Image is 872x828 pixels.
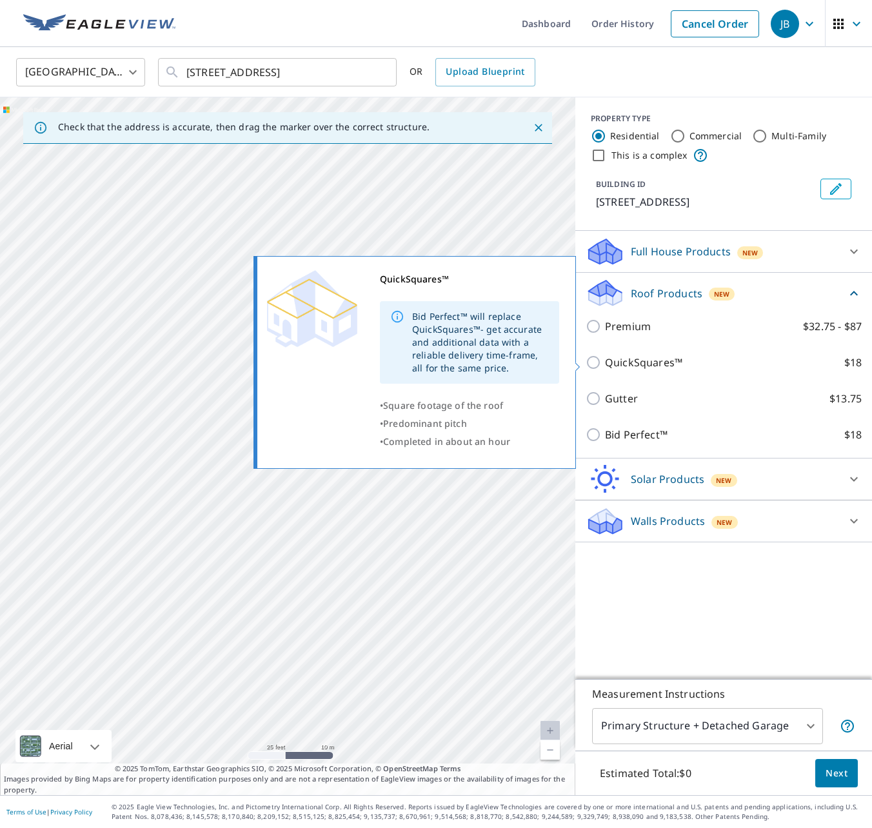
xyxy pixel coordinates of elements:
a: Current Level 20, Zoom Out [540,740,560,760]
p: QuickSquares™ [605,355,682,370]
label: Residential [610,130,660,143]
div: Roof ProductsNew [586,278,862,308]
p: Check that the address is accurate, then drag the marker over the correct structure. [58,121,430,133]
a: Terms of Use [6,807,46,816]
p: BUILDING ID [596,179,646,190]
div: Full House ProductsNew [586,236,862,267]
a: Cancel Order [671,10,759,37]
span: New [716,475,731,486]
div: Solar ProductsNew [586,464,862,495]
span: Your report will include the primary structure and a detached garage if one exists. [840,718,855,734]
p: Measurement Instructions [592,686,855,702]
p: | [6,808,92,816]
span: New [717,517,732,527]
span: Upload Blueprint [446,64,524,80]
a: OpenStreetMap [383,764,437,773]
a: Current Level 20, Zoom In Disabled [540,721,560,740]
div: Aerial [45,730,77,762]
span: Completed in about an hour [383,435,510,448]
button: Next [815,759,858,788]
p: Walls Products [631,513,705,529]
span: © 2025 TomTom, Earthstar Geographics SIO, © 2025 Microsoft Corporation, © [115,764,461,774]
input: Search by address or latitude-longitude [186,54,370,90]
span: New [742,248,758,258]
span: Predominant pitch [383,417,467,429]
a: Terms [440,764,461,773]
div: • [380,433,559,451]
label: This is a complex [611,149,688,162]
img: EV Logo [23,14,175,34]
span: Next [826,765,847,782]
span: Square footage of the roof [383,399,503,411]
p: [STREET_ADDRESS] [596,194,815,210]
div: Aerial [15,730,112,762]
p: © 2025 Eagle View Technologies, Inc. and Pictometry International Corp. All Rights Reserved. Repo... [112,802,866,822]
div: Bid Perfect™ will replace QuickSquares™- get accurate and additional data with a reliable deliver... [412,305,549,380]
label: Multi-Family [771,130,826,143]
div: Walls ProductsNew [586,506,862,537]
div: [GEOGRAPHIC_DATA] [16,54,145,90]
p: $18 [844,427,862,442]
a: Privacy Policy [50,807,92,816]
div: PROPERTY TYPE [591,113,857,124]
div: QuickSquares™ [380,270,559,288]
a: Upload Blueprint [435,58,535,86]
p: $32.75 - $87 [803,319,862,334]
label: Commercial [689,130,742,143]
button: Edit building 1 [820,179,851,199]
p: Estimated Total: $0 [590,759,702,787]
div: Primary Structure + Detached Garage [592,708,823,744]
p: $18 [844,355,862,370]
button: Close [530,119,547,136]
p: Premium [605,319,651,334]
p: Solar Products [631,471,704,487]
img: Premium [267,270,357,348]
span: New [714,289,729,299]
div: • [380,415,559,433]
p: Full House Products [631,244,731,259]
p: Roof Products [631,286,702,301]
div: OR [410,58,535,86]
div: • [380,397,559,415]
p: Bid Perfect™ [605,427,668,442]
p: $13.75 [829,391,862,406]
div: JB [771,10,799,38]
p: Gutter [605,391,638,406]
